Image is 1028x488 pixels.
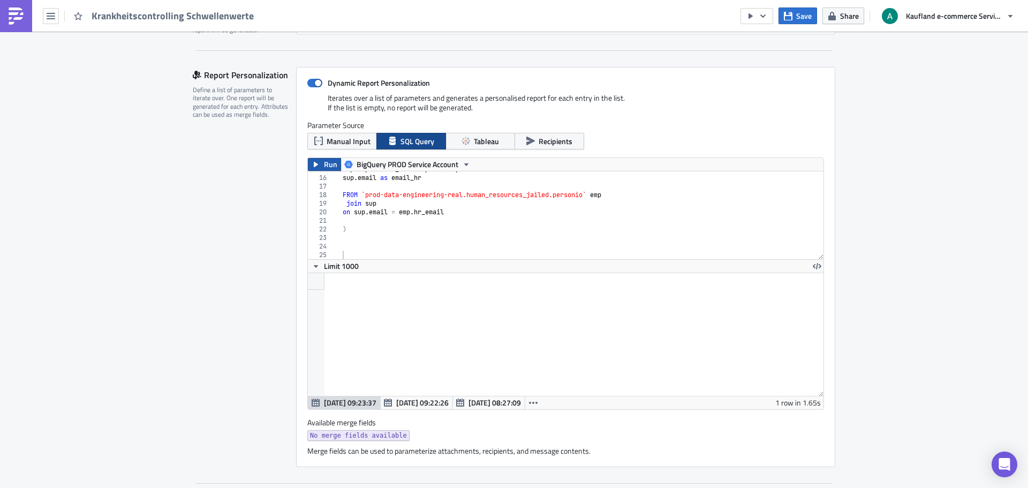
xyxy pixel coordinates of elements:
div: 18 [308,191,334,199]
button: [DATE] 09:23:37 [308,396,381,409]
div: 21 [308,216,334,225]
button: Limit 1000 [308,260,362,273]
span: Kaufland e-commerce Services GmbH & Co. KG [906,10,1002,21]
span: Run [324,158,337,171]
div: 20 [308,208,334,216]
div: Iterates over a list of parameters and generates a personalised report for each entry in the list... [307,93,824,121]
span: [DATE] 09:22:26 [396,397,449,408]
span: [DATE] 08:27:09 [468,397,521,408]
button: Recipients [515,133,584,149]
span: Save [796,10,812,21]
span: SQL Query [400,136,434,147]
button: [DATE] 08:27:09 [452,396,525,409]
div: 1 row in 1.65s [775,396,821,409]
p: Test [4,16,511,25]
span: [DATE] 09:23:37 [324,397,376,408]
p: Alert Schwellenwerte [4,4,511,13]
span: Share [840,10,859,21]
button: [DATE] 09:22:26 [380,396,453,409]
span: Manual Input [327,136,371,147]
div: 25 [308,251,334,259]
div: Merge fields can be used to parameterize attachments, recipients, and message contents. [307,446,824,456]
button: BigQuery PROD Service Account [341,158,474,171]
label: Available merge fields [307,418,388,427]
div: 16 [308,174,334,182]
body: Rich Text Area. Press ALT-0 for help. [4,4,511,25]
button: Manual Input [307,133,377,149]
div: 22 [308,225,334,234]
div: 24 [308,242,334,251]
span: Krankheitscontrolling Schwellenwerte [92,10,255,22]
strong: Dynamic Report Personalization [328,77,430,88]
div: 23 [308,234,334,242]
div: Define a list of parameters to iterate over. One report will be generated for each entry. Attribu... [193,86,289,119]
a: No merge fields available [307,430,410,441]
span: Tableau [474,136,499,147]
img: Avatar [881,7,899,25]
div: 17 [308,182,334,191]
button: Share [822,7,864,24]
div: Report Personalization [193,67,296,83]
button: Tableau [445,133,515,149]
span: BigQuery PROD Service Account [357,158,458,171]
button: Run [308,158,341,171]
span: Limit 1000 [324,260,359,272]
button: SQL Query [376,133,446,149]
label: Parameter Source [307,121,824,130]
span: Recipients [539,136,572,147]
div: 19 [308,199,334,208]
button: Kaufland e-commerce Services GmbH & Co. KG [875,4,1020,28]
img: PushMetrics [7,7,25,25]
div: Optionally, perform a condition check before generating and sending a report. Only if true, the r... [193,1,289,34]
span: No merge fields available [310,430,407,441]
div: Open Intercom Messenger [992,452,1017,477]
button: Save [778,7,817,24]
